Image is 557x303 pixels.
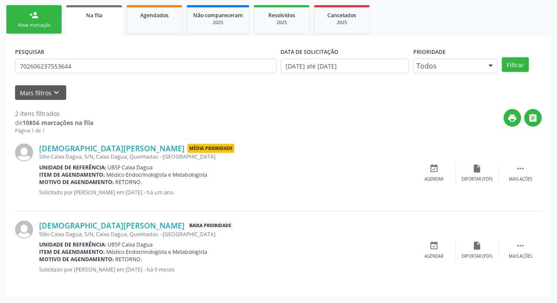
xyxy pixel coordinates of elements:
i: insert_drive_file [473,241,482,250]
p: Solicitado por [PERSON_NAME] em [DATE] - há um ano [39,189,413,196]
span: Todos [416,62,480,70]
button:  [524,109,542,127]
b: Unidade de referência: [39,164,106,171]
span: Médico Endocrinologista e Metabologista [107,248,208,256]
span: Baixa Prioridade [188,221,233,230]
strong: 10856 marcações na fila [22,119,93,127]
span: Agendados [140,12,169,19]
button: print [504,109,521,127]
span: Não compareceram [193,12,243,19]
i: event_available [430,241,439,250]
b: Unidade de referência: [39,241,106,248]
img: img [15,221,33,239]
div: 2025 [193,19,243,26]
span: UBSF Caixa Dagua [108,164,153,171]
div: 2 itens filtrados [15,109,93,118]
img: img [15,144,33,162]
i: insert_drive_file [473,164,482,173]
span: Cancelados [328,12,357,19]
i:  [529,113,538,123]
i: print [508,113,517,123]
span: Resolvidos [268,12,295,19]
div: de [15,118,93,127]
i: keyboard_arrow_down [52,88,62,97]
div: Mais ações [509,253,532,259]
i: event_available [430,164,439,173]
div: Nova marcação [12,22,55,28]
i:  [516,241,525,250]
div: person_add [29,10,39,20]
input: Nome, CNS [15,59,277,73]
input: Selecione um intervalo [281,59,409,73]
div: Agendar [425,253,444,259]
label: DATA DE SOLICITAÇÃO [281,45,339,59]
span: RETORNO. [116,178,142,186]
span: Médico Endocrinologista e Metabologista [107,171,208,178]
b: Item de agendamento: [39,248,105,256]
span: Na fila [86,12,102,19]
button: Mais filtroskeyboard_arrow_down [15,85,66,100]
b: Motivo de agendamento: [39,256,114,263]
div: 2025 [320,19,363,26]
a: [DEMOGRAPHIC_DATA][PERSON_NAME] [39,221,185,230]
i:  [516,164,525,173]
div: Mais ações [509,176,532,182]
span: RETORNO. [116,256,142,263]
a: [DEMOGRAPHIC_DATA][PERSON_NAME] [39,144,185,153]
div: Exportar (PDF) [462,176,493,182]
b: Item de agendamento: [39,171,105,178]
span: UBSF Caixa Dagua [108,241,153,248]
label: PESQUISAR [15,45,44,59]
b: Motivo de agendamento: [39,178,114,186]
button: Filtrar [502,57,529,72]
div: 2025 [260,19,303,26]
div: Agendar [425,176,444,182]
label: Prioridade [413,45,446,59]
div: Sitio Caixa Dagua, S/N, Caixa Dagua, Queimadas - [GEOGRAPHIC_DATA] [39,153,413,160]
div: Exportar (PDF) [462,253,493,259]
p: Solicitado por [PERSON_NAME] em [DATE] - há 9 meses [39,266,413,273]
div: Página 1 de 1 [15,127,93,134]
span: Média Prioridade [188,144,234,153]
div: Sitio Caixa Dagua, S/N, Caixa Dagua, Queimadas - [GEOGRAPHIC_DATA] [39,231,413,238]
